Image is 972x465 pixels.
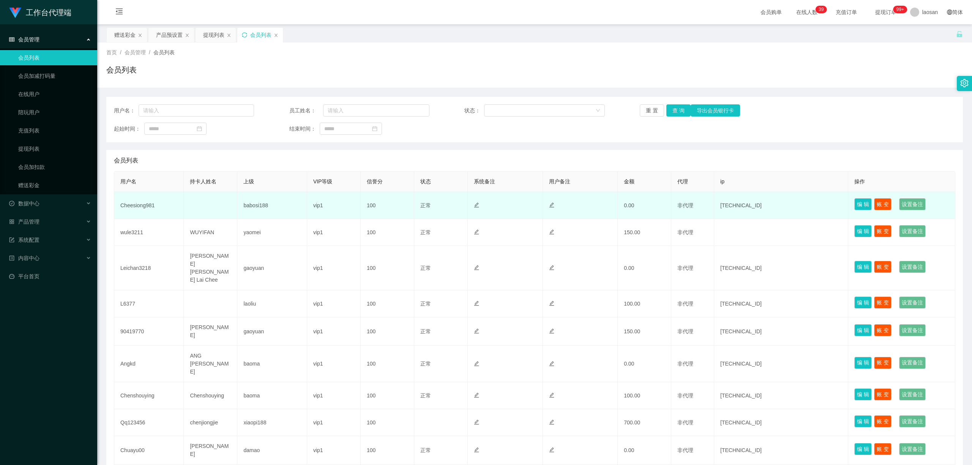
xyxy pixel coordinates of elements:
[361,246,414,290] td: 100
[9,219,39,225] span: 产品管理
[714,192,848,219] td: [TECHNICAL_ID]
[474,202,479,208] i: 图标: edit
[185,33,189,38] i: 图标: close
[420,178,431,184] span: 状态
[549,447,554,452] i: 图标: edit
[874,443,892,455] button: 账 变
[361,317,414,346] td: 100
[9,8,21,18] img: logo.9652507e.png
[237,409,307,436] td: xiaopi188
[720,178,724,184] span: ip
[237,246,307,290] td: gaoyuan
[677,265,693,271] span: 非代理
[854,415,872,427] button: 编 辑
[474,361,479,366] i: 图标: edit
[618,317,671,346] td: 150.00
[821,6,824,13] p: 9
[18,123,91,138] a: 充值列表
[372,126,377,131] i: 图标: calendar
[714,346,848,382] td: [TECHNICAL_ID]
[549,419,554,425] i: 图标: edit
[474,447,479,452] i: 图标: edit
[420,265,431,271] span: 正常
[874,324,892,336] button: 账 变
[854,357,872,369] button: 编 辑
[149,49,150,55] span: /
[677,178,688,184] span: 代理
[420,361,431,367] span: 正常
[114,290,184,317] td: L6377
[871,9,900,15] span: 提现订单
[184,219,237,246] td: WUYIFAN
[18,178,91,193] a: 赠送彩金
[420,447,431,453] span: 正常
[361,346,414,382] td: 100
[618,436,671,465] td: 0.00
[420,392,431,399] span: 正常
[114,219,184,246] td: wule3211
[307,192,361,219] td: vip1
[184,346,237,382] td: ANG [PERSON_NAME]
[618,246,671,290] td: 0.00
[197,126,202,131] i: 图标: calendar
[618,382,671,409] td: 100.00
[549,229,554,235] i: 图标: edit
[361,409,414,436] td: 100
[18,159,91,175] a: 会员加扣款
[899,324,926,336] button: 设置备注
[106,49,117,55] span: 首页
[618,290,671,317] td: 100.00
[874,296,892,309] button: 账 变
[714,290,848,317] td: [TECHNICAL_ID]
[691,104,740,117] button: 导出会员银行卡
[120,49,121,55] span: /
[549,301,554,306] i: 图标: edit
[549,392,554,398] i: 图标: edit
[819,6,821,13] p: 3
[618,192,671,219] td: 0.00
[307,246,361,290] td: vip1
[854,198,872,210] button: 编 辑
[9,9,71,15] a: 工作台代理端
[874,388,892,400] button: 账 变
[242,32,247,38] i: 图标: sync
[677,202,693,208] span: 非代理
[114,346,184,382] td: Angkd
[114,409,184,436] td: Qq123456
[899,225,926,237] button: 设置备注
[420,202,431,208] span: 正常
[9,237,39,243] span: 系统配置
[854,225,872,237] button: 编 辑
[184,436,237,465] td: [PERSON_NAME]
[854,178,865,184] span: 操作
[237,317,307,346] td: gaoyuan
[474,419,479,425] i: 图标: edit
[26,0,71,25] h1: 工作台代理端
[893,6,907,13] sup: 966
[874,261,892,273] button: 账 变
[114,125,144,133] span: 起始时间：
[464,107,484,115] span: 状态：
[18,50,91,65] a: 会员列表
[307,317,361,346] td: vip1
[367,178,383,184] span: 信誉分
[899,261,926,273] button: 设置备注
[361,382,414,409] td: 100
[947,9,952,15] i: 图标: global
[237,346,307,382] td: baoma
[307,290,361,317] td: vip1
[474,328,479,334] i: 图标: edit
[596,108,600,113] i: 图标: down
[18,105,91,120] a: 陪玩用户
[125,49,146,55] span: 会员管理
[792,9,821,15] span: 在线人数
[624,178,634,184] span: 金额
[274,33,278,38] i: 图标: close
[854,388,872,400] button: 编 辑
[184,382,237,409] td: Chenshouying
[156,28,183,42] div: 产品预设置
[243,178,254,184] span: 上级
[874,415,892,427] button: 账 变
[474,392,479,398] i: 图标: edit
[237,382,307,409] td: baoma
